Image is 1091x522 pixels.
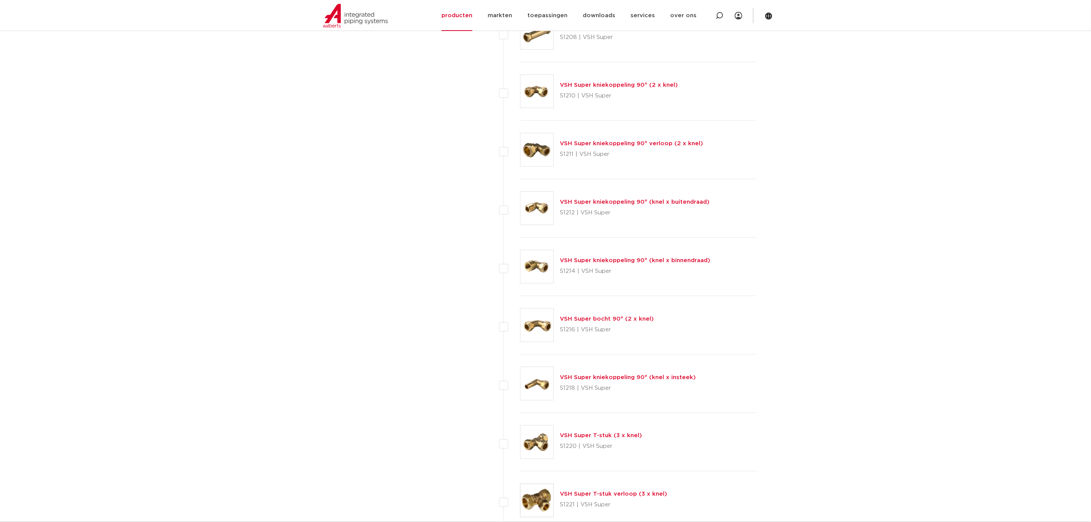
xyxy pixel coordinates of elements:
[560,82,678,88] a: VSH Super kniekoppeling 90° (2 x knel)
[560,199,710,205] a: VSH Super kniekoppeling 90° (knel x buitendraad)
[560,258,710,263] a: VSH Super kniekoppeling 90° (knel x binnendraad)
[560,374,696,380] a: VSH Super kniekoppeling 90° (knel x insteek)
[520,75,553,108] img: Thumbnail for VSH Super kniekoppeling 90° (2 x knel)
[560,499,667,511] p: S1221 | VSH Super
[560,433,642,439] a: VSH Super T-stuk (3 x knel)
[560,324,654,336] p: S1216 | VSH Super
[520,426,553,459] img: Thumbnail for VSH Super T-stuk (3 x knel)
[520,367,553,400] img: Thumbnail for VSH Super kniekoppeling 90° (knel x insteek)
[560,491,667,497] a: VSH Super T-stuk verloop (3 x knel)
[520,309,553,342] img: Thumbnail for VSH Super bocht 90° (2 x knel)
[520,16,553,49] img: Thumbnail for VSH Super overschuifkoppeling (2 x knel)
[560,207,710,219] p: S1212 | VSH Super
[560,382,696,394] p: S1218 | VSH Super
[520,133,553,166] img: Thumbnail for VSH Super kniekoppeling 90° verloop (2 x knel)
[560,265,710,277] p: S1214 | VSH Super
[560,141,703,146] a: VSH Super kniekoppeling 90° verloop (2 x knel)
[520,484,553,517] img: Thumbnail for VSH Super T-stuk verloop (3 x knel)
[560,441,642,453] p: S1220 | VSH Super
[560,31,684,44] p: S1208 | VSH Super
[560,148,703,160] p: S1211 | VSH Super
[520,192,553,225] img: Thumbnail for VSH Super kniekoppeling 90° (knel x buitendraad)
[560,90,678,102] p: S1210 | VSH Super
[520,250,553,283] img: Thumbnail for VSH Super kniekoppeling 90° (knel x binnendraad)
[560,316,654,322] a: VSH Super bocht 90° (2 x knel)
